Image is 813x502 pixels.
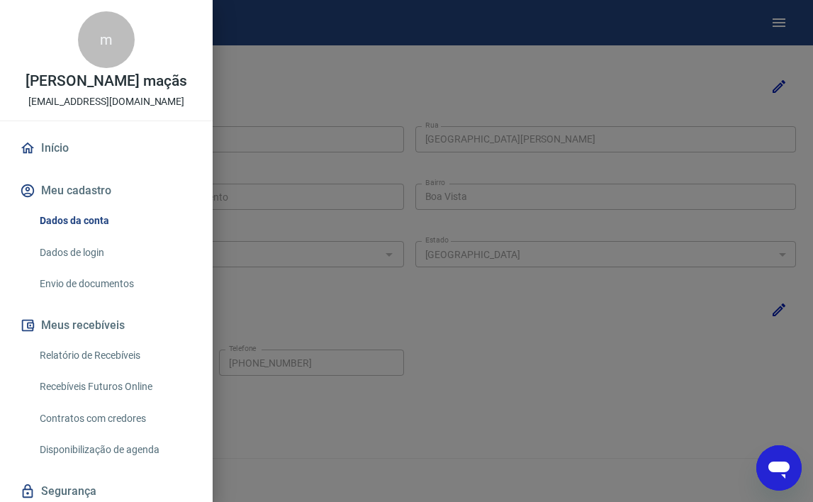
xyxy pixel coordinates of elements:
button: Meus recebíveis [17,310,196,341]
p: [PERSON_NAME] maçãs [26,74,186,89]
a: Relatório de Recebíveis [34,341,196,370]
iframe: Botão para abrir a janela de mensagens, conversa em andamento [756,445,802,491]
a: Dados da conta [34,206,196,235]
a: Disponibilização de agenda [34,435,196,464]
a: Envio de documentos [34,269,196,299]
a: Início [17,133,196,164]
a: Recebíveis Futuros Online [34,372,196,401]
div: m [78,11,135,68]
button: Meu cadastro [17,175,196,206]
a: Dados de login [34,238,196,267]
a: Contratos com credores [34,404,196,433]
p: [EMAIL_ADDRESS][DOMAIN_NAME] [28,94,185,109]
